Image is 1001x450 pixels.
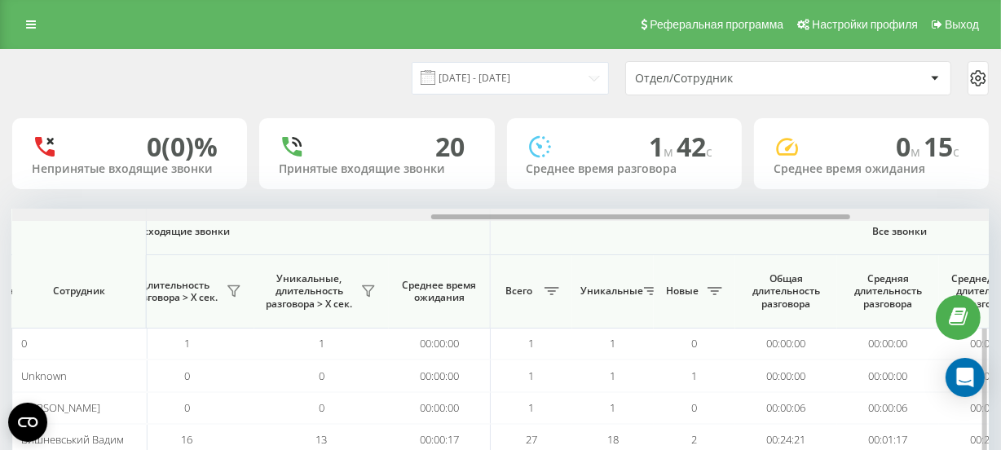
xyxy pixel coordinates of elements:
span: 16 [182,432,193,447]
span: Выход [945,18,979,31]
span: c [706,143,712,161]
span: 27 [526,432,537,447]
span: Реферальная программа [650,18,783,31]
span: 0 [896,129,924,164]
td: 00:00:00 [735,360,837,391]
span: Сотрудник [26,285,132,298]
span: Настройки профиля [812,18,918,31]
td: 00:00:00 [735,328,837,360]
span: 42 [677,129,712,164]
span: 0 [184,368,190,383]
span: м [911,143,924,161]
span: Unknown [21,368,67,383]
td: 00:00:06 [837,392,939,424]
span: 1 [611,336,616,351]
span: Новые [662,285,703,298]
span: 1 [611,368,616,383]
span: Вишневський Вадим [21,432,124,447]
div: Open Intercom Messenger [946,358,985,397]
span: [PERSON_NAME] [21,400,100,415]
div: Непринятые входящие звонки [32,162,227,176]
td: 00:00:00 [389,392,491,424]
span: 1 [692,368,698,383]
span: 0 [319,400,324,415]
span: 1 [611,400,616,415]
span: 2 [692,432,698,447]
span: c [953,143,959,161]
div: 0 (0)% [147,131,218,162]
span: 0 [21,336,27,351]
div: Среднее время ожидания [774,162,969,176]
span: 0 [692,336,698,351]
td: 00:00:06 [735,392,837,424]
span: Средняя длительность разговора [849,272,927,311]
span: 1 [529,336,535,351]
span: Среднее время ожидания [401,279,478,304]
td: 00:00:00 [837,328,939,360]
span: 1 [319,336,324,351]
span: 0 [319,368,324,383]
span: Общая длительность разговора [747,272,825,311]
td: 00:00:00 [389,328,491,360]
span: 18 [607,432,619,447]
span: Длительность разговора > Х сек. [128,279,222,304]
span: 1 [529,368,535,383]
span: 13 [316,432,328,447]
div: 20 [436,131,465,162]
span: 1 [649,129,677,164]
div: Среднее время разговора [527,162,722,176]
td: 00:00:00 [837,360,939,391]
span: Всего [499,285,540,298]
span: м [664,143,677,161]
span: 0 [184,400,190,415]
div: Принятые входящие звонки [279,162,474,176]
span: 1 [184,336,190,351]
span: 0 [692,400,698,415]
span: Уникальные, длительность разговора > Х сек. [262,272,356,311]
button: Open CMP widget [8,403,47,442]
span: 1 [529,400,535,415]
td: 00:00:00 [389,360,491,391]
span: 15 [924,129,959,164]
span: Уникальные [580,285,639,298]
div: Отдел/Сотрудник [635,72,830,86]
